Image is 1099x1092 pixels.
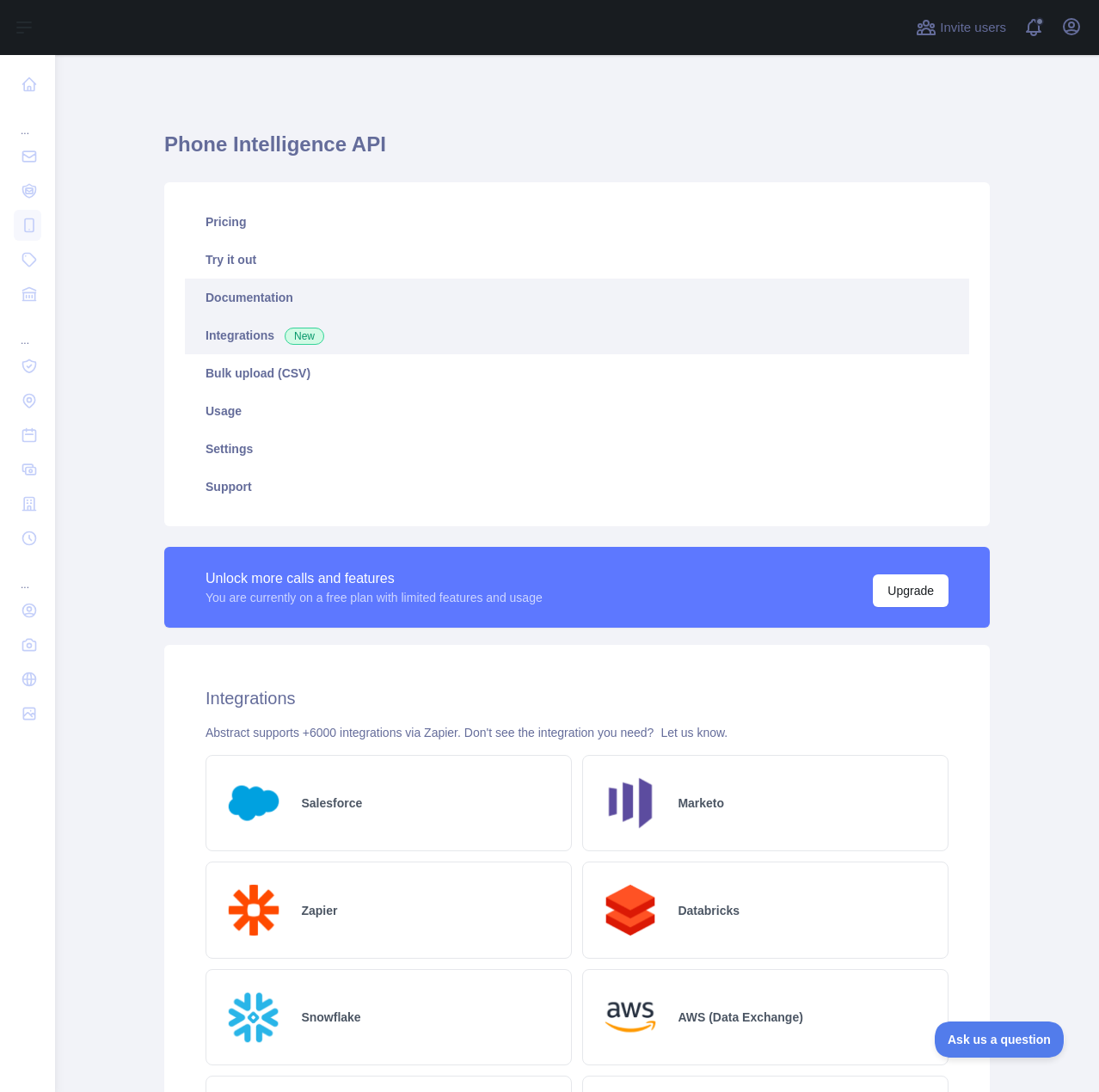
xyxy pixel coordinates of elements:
[220,770,287,837] img: Logo
[678,902,740,919] h2: Databricks
[185,430,969,468] a: Settings
[206,724,949,741] div: Abstract supports +6000 integrations via Zapier. Don't see the integration you need?
[285,328,324,345] span: New
[185,203,969,241] a: Pricing
[678,794,724,812] h2: Marketo
[14,313,41,347] div: ...
[185,354,969,392] a: Bulk upload (CSV)
[185,279,969,316] a: Documentation
[912,14,1010,41] button: Invite users
[940,18,1006,38] span: Invite users
[678,1009,802,1026] h2: AWS (Data Exchange)
[301,1009,360,1026] h2: Snowflake
[873,574,949,607] button: Upgrade
[185,316,969,354] a: Integrations New
[206,686,949,710] h2: Integrations
[597,984,664,1051] img: Logo
[14,103,41,138] div: ...
[164,131,990,172] h1: Phone Intelligence API
[185,241,969,279] a: Try it out
[206,568,543,589] div: Unlock more calls and features
[206,589,543,606] div: You are currently on a free plan with limited features and usage
[185,468,969,506] a: Support
[220,984,287,1051] img: Logo
[220,876,287,943] img: Logo
[660,724,728,741] button: Let us know.
[597,770,664,837] img: Logo
[14,557,41,592] div: ...
[935,1021,1065,1058] iframe: Toggle Customer Support
[185,392,969,430] a: Usage
[597,876,664,943] img: Logo
[301,794,362,812] h2: Salesforce
[301,902,337,919] h2: Zapier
